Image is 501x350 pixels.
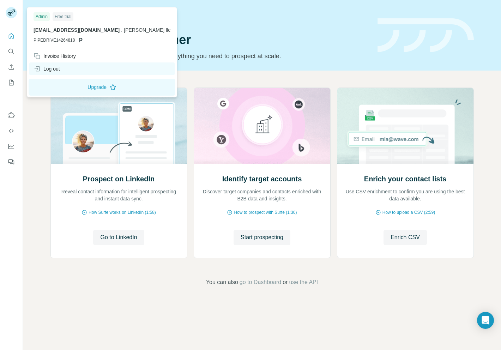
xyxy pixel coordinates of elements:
p: Pick your starting point and we’ll provide everything you need to prospect at scale. [50,51,369,61]
span: How to prospect with Surfe (1:30) [234,209,297,216]
span: How to upload a CSV (2:59) [382,209,435,216]
img: Identify target accounts [194,88,331,164]
div: Invoice History [34,53,76,60]
p: Use CSV enrichment to confirm you are using the best data available. [344,188,466,202]
button: My lists [6,76,17,89]
img: Enrich your contact lists [337,88,474,164]
button: Use Surfe on LinkedIn [6,109,17,122]
span: [PERSON_NAME] llc [124,27,170,33]
button: Dashboard [6,140,17,153]
button: Upgrade [29,79,175,96]
span: [EMAIL_ADDRESS][DOMAIN_NAME] [34,27,120,33]
span: or [283,278,288,286]
button: Enrich CSV [6,61,17,73]
button: use the API [289,278,318,286]
button: Go to LinkedIn [93,230,144,245]
div: Quick start [50,13,369,20]
img: Prospect on LinkedIn [50,88,187,164]
span: You can also [206,278,238,286]
h1: Let’s prospect together [50,33,369,47]
button: go to Dashboard [240,278,281,286]
div: Log out [34,65,60,72]
div: Free trial [53,12,73,21]
button: Use Surfe API [6,125,17,137]
button: Enrich CSV [384,230,427,245]
p: Discover target companies and contacts enriched with B2B data and insights. [201,188,323,202]
button: Start prospecting [234,230,290,245]
button: Feedback [6,156,17,168]
h2: Identify target accounts [222,174,302,184]
span: PIPEDRIVE14264818 [34,37,75,43]
span: How Surfe works on LinkedIn (1:58) [89,209,156,216]
span: Start prospecting [241,233,283,242]
span: Go to LinkedIn [100,233,137,242]
button: Search [6,45,17,58]
img: banner [378,18,474,53]
span: . [121,27,122,33]
h2: Enrich your contact lists [364,174,446,184]
p: Reveal contact information for intelligent prospecting and instant data sync. [58,188,180,202]
div: Admin [34,12,50,21]
button: Quick start [6,30,17,42]
div: Open Intercom Messenger [477,312,494,329]
h2: Prospect on LinkedIn [83,174,155,184]
span: Enrich CSV [391,233,420,242]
